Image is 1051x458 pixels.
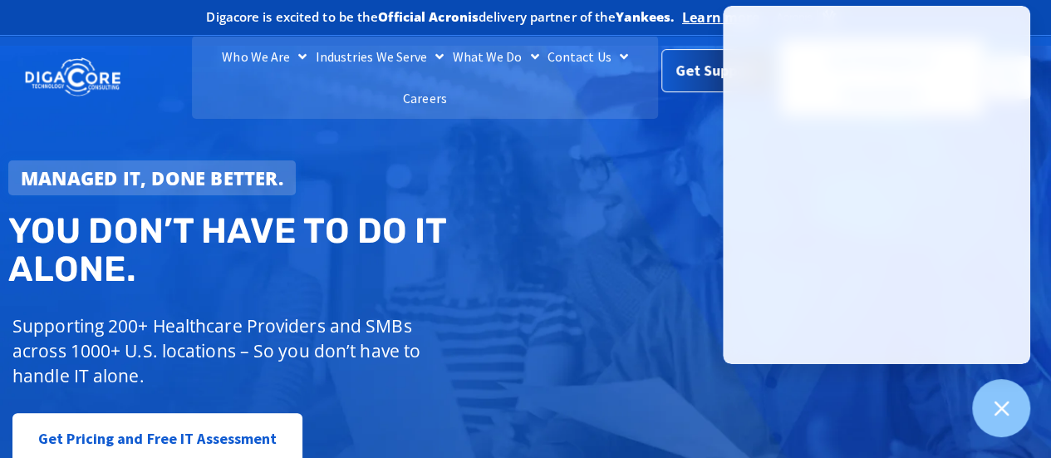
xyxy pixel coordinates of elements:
[21,165,283,190] strong: Managed IT, done better.
[723,6,1030,364] iframe: Chatgenie Messenger
[682,9,759,26] a: Learn more
[218,36,311,77] a: Who We Are
[378,8,479,25] b: Official Acronis
[399,77,451,119] a: Careers
[38,422,277,456] span: Get Pricing and Free IT Assessment
[616,8,674,25] b: Yankees.
[311,36,448,77] a: Industries We Serve
[448,36,543,77] a: What We Do
[661,49,772,92] a: Get Support
[8,160,296,195] a: Managed IT, done better.
[8,212,537,288] h2: You don’t have to do IT alone.
[675,54,759,87] span: Get Support
[543,36,632,77] a: Contact Us
[25,57,120,98] img: DigaCore Technology Consulting
[192,36,658,119] nav: Menu
[12,313,441,388] p: Supporting 200+ Healthcare Providers and SMBs across 1000+ U.S. locations – So you don’t have to ...
[206,11,674,23] h2: Digacore is excited to be the delivery partner of the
